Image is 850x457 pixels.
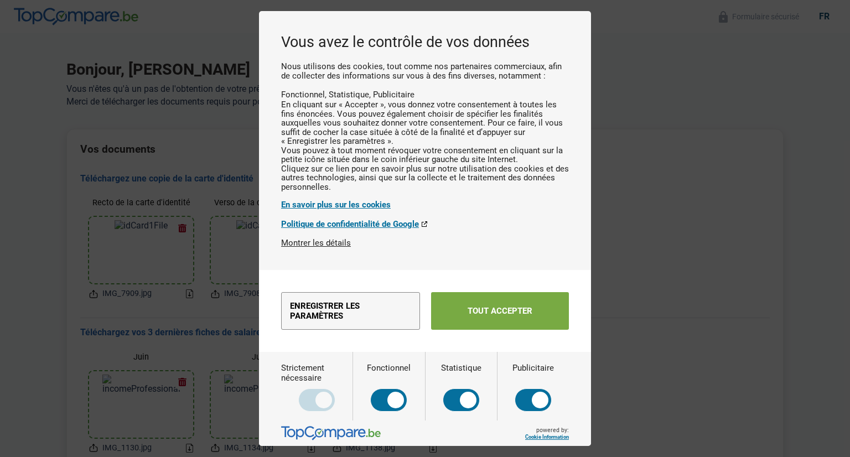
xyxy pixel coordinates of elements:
a: Politique de confidentialité de Google [281,219,569,229]
button: Tout accepter [431,292,569,330]
label: Fonctionnel [367,363,411,412]
img: logo [281,426,381,440]
div: Nous utilisons des cookies, tout comme nos partenaires commerciaux, afin de collecter des informa... [281,62,569,238]
li: Fonctionnel [281,90,329,100]
li: Publicitaire [373,90,414,100]
button: Montrer les détails [281,238,351,248]
h2: Vous avez le contrôle de vos données [281,33,569,51]
button: Enregistrer les paramètres [281,292,420,330]
a: Cookie Information [525,434,569,440]
div: menu [259,270,591,352]
label: Statistique [441,363,481,412]
label: Publicitaire [512,363,554,412]
li: Statistique [329,90,373,100]
span: powered by: [525,427,569,440]
a: En savoir plus sur les cookies [281,200,569,210]
label: Strictement nécessaire [281,363,353,412]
